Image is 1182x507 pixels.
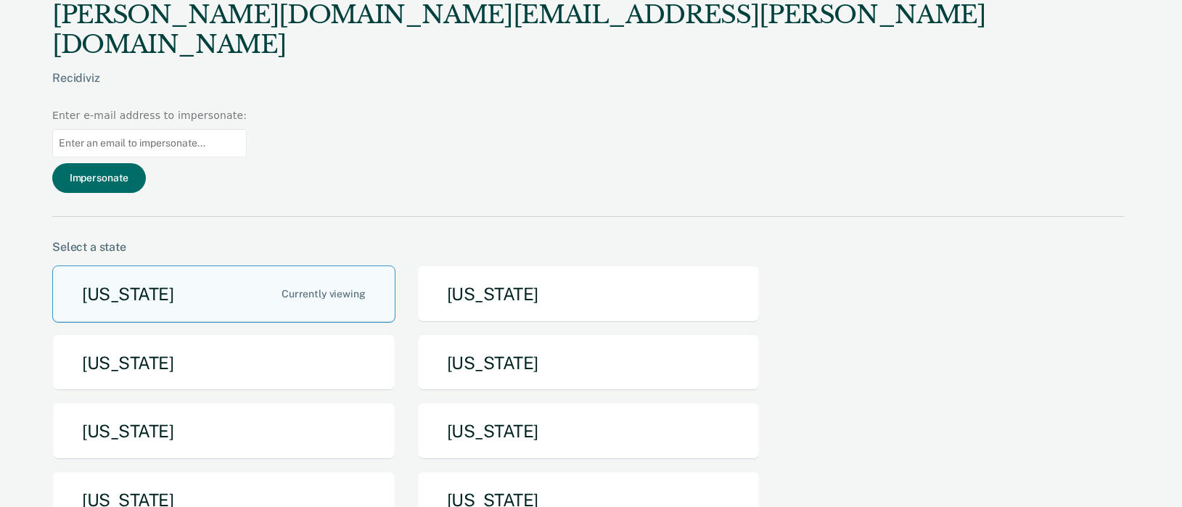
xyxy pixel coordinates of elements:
[417,403,760,460] button: [US_STATE]
[52,71,1124,108] div: Recidiviz
[52,403,395,460] button: [US_STATE]
[52,129,247,157] input: Enter an email to impersonate...
[52,240,1124,254] div: Select a state
[417,265,760,323] button: [US_STATE]
[52,163,146,193] button: Impersonate
[52,334,395,392] button: [US_STATE]
[417,334,760,392] button: [US_STATE]
[52,265,395,323] button: [US_STATE]
[52,108,247,123] div: Enter e-mail address to impersonate:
